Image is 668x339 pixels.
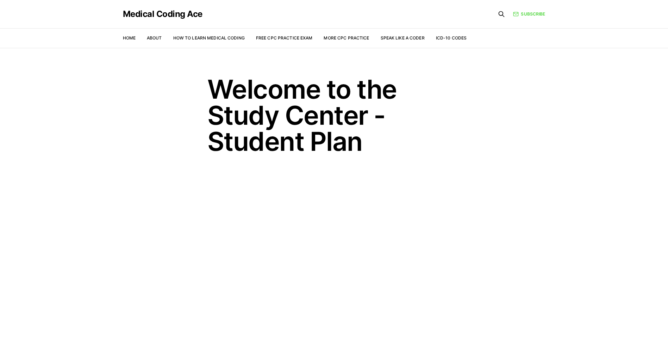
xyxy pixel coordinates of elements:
[436,35,467,41] a: ICD-10 Codes
[123,10,202,18] a: Medical Coding Ace
[173,35,245,41] a: How to Learn Medical Coding
[324,35,369,41] a: More CPC Practice
[381,35,425,41] a: Speak Like a Coder
[207,76,461,154] h1: Welcome to the Study Center - Student Plan
[256,35,313,41] a: Free CPC Practice Exam
[147,35,162,41] a: About
[123,35,136,41] a: Home
[513,11,545,17] a: Subscribe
